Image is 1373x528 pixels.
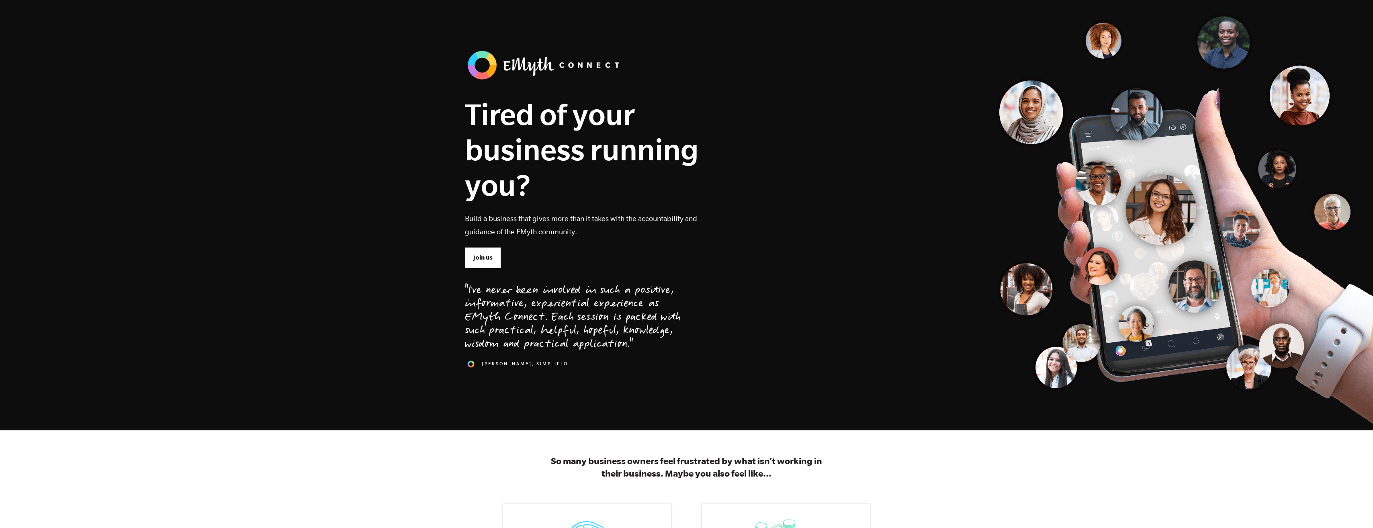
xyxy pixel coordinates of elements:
span: Join us [473,253,493,262]
img: 1 [465,358,477,370]
p: Build a business that gives more than it takes with the accountability and guidance of the EMyth ... [465,212,699,238]
img: banner_logo [465,48,626,82]
h3: So many business owners feel frustrated by what isn’t working in their business. Maybe you also f... [543,454,830,479]
a: Join us [465,247,501,268]
h1: Tired of your business running you? [465,96,699,203]
span: [PERSON_NAME], SimpliFlo [482,360,568,367]
div: "I've never been involved in such a positive, informative, experiential experience as EMyth Conne... [465,284,681,352]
